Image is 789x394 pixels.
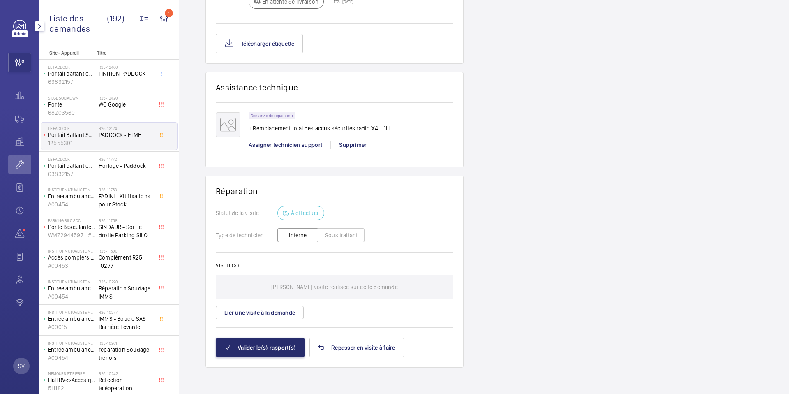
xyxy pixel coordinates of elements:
[99,248,153,253] h2: R25-11600
[48,341,95,345] p: Institut Mutualiste Montsouris
[99,279,153,284] h2: R25-10290
[48,310,95,315] p: Institut Mutualiste Montsouris
[216,34,303,53] button: Télécharger étiquette
[48,262,95,270] p: A00453
[48,384,95,392] p: 5H182
[48,100,95,109] p: Porte
[48,70,95,78] p: Portail battant entrée
[48,253,95,262] p: Accès pompiers 43 bld Jourdan - Portail 2 battants - Battante métallique 2 battants
[99,315,153,331] span: IMMS - Boucle SAS Barrière Levante
[48,323,95,331] p: A00015
[48,315,95,323] p: Entrée ambulance 44 bld Jourdan - LBA 6 - Barrière
[251,114,293,117] p: Demande de réparation
[18,362,25,370] p: SV
[48,223,95,231] p: Porte Basculante Sortie (droite int)
[48,95,95,100] p: Siège social WM
[99,284,153,301] span: Réparation Soudage IMMS
[48,248,95,253] p: Institut Mutualiste Montsouris
[48,157,95,162] p: Le Paddock
[48,218,95,223] p: Parking Silo SDC
[99,157,153,162] h2: R25-11772
[48,371,95,376] p: NEMOURS ST PIERRE
[48,279,95,284] p: Institut Mutualiste Montsouris
[309,338,404,357] button: Repasser en visite à faire
[48,78,95,86] p: 63832157
[99,95,153,100] h2: R25-12420
[48,162,95,170] p: Portail battant entrée
[216,306,304,319] button: Lier une visite à la demande
[99,341,153,345] h2: R25-10261
[48,200,95,209] p: A00454
[249,141,322,148] span: Assigner technicien support
[49,13,107,34] span: Liste des demandes
[99,376,153,392] span: Réfection téléoperation
[48,131,95,139] p: Portail Battant Sortie
[99,223,153,239] span: SINDAUR - Sortie droite Parking SILO
[99,131,153,139] span: PADDOCK - ETME
[216,338,305,357] button: Valider le(s) rapport(s)
[48,292,95,301] p: A00454
[318,228,365,242] button: Sous traitant
[48,231,95,239] p: WM72944597 - #11477852
[48,126,95,131] p: Le Paddock
[99,192,153,209] span: FADINI - Kit fixations pour Stock Gestionnaire
[216,186,453,196] h1: Réparation
[48,354,95,362] p: A00454
[99,70,153,78] span: FINITION PADDOCK
[249,124,390,132] p: + Remplacement total des accus sécurités radio X4 + 1H
[99,345,153,362] span: reparation Soudage - trenois
[99,310,153,315] h2: R25-10277
[99,126,153,131] h2: R25-12124
[48,284,95,292] p: Entrée ambulance 44 bld Jourdan - Portail 2 battants - Battante métallique 2 battants
[99,371,153,376] h2: R25-10242
[99,218,153,223] h2: R25-11758
[97,50,151,56] p: Titre
[48,192,95,200] p: Entrée ambulance 44 bld Jourdan - Portail 2 battants - Battante métallique 2 battants
[99,187,153,192] h2: R25-11763
[271,275,398,299] p: [PERSON_NAME] visite realisée sur cette demande
[48,139,95,147] p: 12555301
[48,109,95,117] p: 68203560
[99,65,153,70] h2: R25-12460
[48,345,95,354] p: Entrée ambulance 44 bld Jourdan - Portail 2 battants - Battante métallique 2 battants
[48,170,95,178] p: 63832157
[99,100,153,109] span: WC Google
[99,253,153,270] span: Complément R25-10277
[216,82,298,93] h1: Assistance technique
[330,141,375,149] div: Supprimer
[48,187,95,192] p: Institut Mutualiste Montsouris
[39,50,94,56] p: Site - Appareil
[291,209,319,217] p: À effectuer
[277,228,318,242] button: Interne
[48,65,95,70] p: Le Paddock
[48,376,95,384] p: Hall BV<>Accès quais
[216,262,453,268] h2: Visite(s)
[99,162,153,170] span: Horloge - Paddock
